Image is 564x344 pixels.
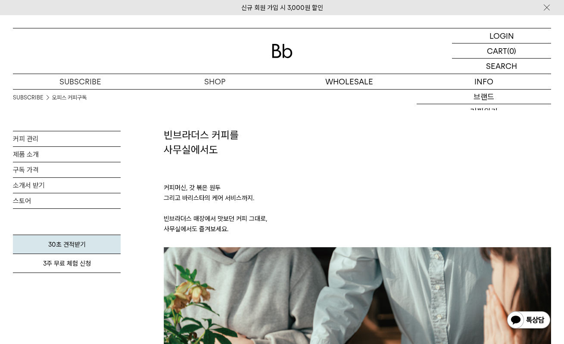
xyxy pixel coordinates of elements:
[52,93,87,102] a: 오피스 커피구독
[13,162,121,177] a: 구독 가격
[13,93,44,102] a: SUBSCRIBE
[164,157,551,247] p: 커피머신, 갓 볶은 원두 그리고 바리스타의 케어 서비스까지. 빈브라더스 매장에서 맛보던 커피 그대로, 사무실에서도 즐겨보세요.
[13,193,121,208] a: 스토어
[417,90,551,104] a: 브랜드
[13,147,121,162] a: 제품 소개
[486,59,517,74] p: SEARCH
[13,235,121,254] a: 30초 견적받기
[506,310,551,331] img: 카카오톡 채널 1:1 채팅 버튼
[13,131,121,146] a: 커피 관리
[164,128,551,157] h2: 빈브라더스 커피를 사무실에서도
[452,43,551,59] a: CART (0)
[272,44,293,58] img: 로고
[417,74,551,89] p: INFO
[13,178,121,193] a: 소개서 받기
[241,4,323,12] a: 신규 회원 가입 시 3,000원 할인
[13,254,121,273] a: 3주 무료 체험 신청
[147,74,282,89] a: SHOP
[489,28,514,43] p: LOGIN
[452,28,551,43] a: LOGIN
[507,43,516,58] p: (0)
[13,74,147,89] a: SUBSCRIBE
[282,74,417,89] p: WHOLESALE
[487,43,507,58] p: CART
[417,104,551,119] a: 커피위키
